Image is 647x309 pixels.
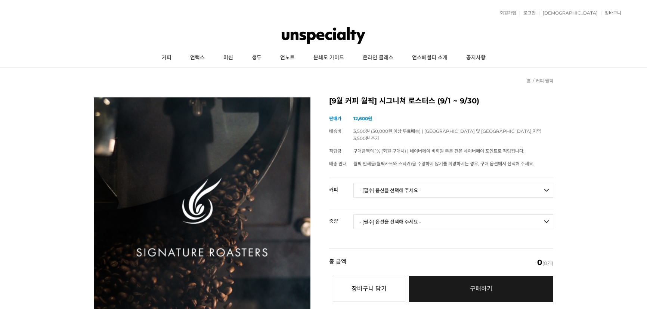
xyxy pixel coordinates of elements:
th: 커피 [329,178,353,195]
span: 배송비 [329,128,341,134]
button: 장바구니 담기 [333,276,405,302]
a: 분쇄도 가이드 [304,49,353,67]
a: 공지사항 [457,49,495,67]
span: 배송 안내 [329,161,347,166]
strong: 총 금액 [329,259,346,266]
span: 적립금 [329,148,341,154]
span: 구매금액의 1% (회원 구매시) | 네이버페이 비회원 주문 건은 네이버페이 포인트로 적립됩니다. [353,148,524,154]
h2: [9월 커피 월픽] 시그니쳐 로스터스 (9/1 ~ 9/30) [329,97,553,105]
a: 커피 월픽 [536,78,553,84]
a: 홈 [527,78,531,84]
a: 언럭스 [181,49,214,67]
a: 머신 [214,49,242,67]
th: 중량 [329,209,353,227]
a: 커피 [152,49,181,67]
a: 언스페셜티 소개 [403,49,457,67]
img: 언스페셜티 몰 [282,24,366,47]
a: [DEMOGRAPHIC_DATA] [539,11,598,15]
a: 장바구니 [601,11,621,15]
a: 온라인 클래스 [353,49,403,67]
span: 구매하기 [470,285,492,292]
a: 로그인 [520,11,536,15]
span: 판매가 [329,116,341,121]
span: 월픽 인쇄물(월픽카드와 스티커)을 수령하지 않기를 희망하시는 경우, 구매 옵션에서 선택해 주세요. [353,161,534,166]
a: 회원가입 [496,11,516,15]
span: 3,500원 (30,000원 이상 무료배송) | [GEOGRAPHIC_DATA] 및 [GEOGRAPHIC_DATA] 지역 3,500원 추가 [353,128,541,141]
em: 0 [537,258,542,267]
strong: 12,600원 [353,116,372,121]
a: 생두 [242,49,271,67]
span: (0개) [537,259,553,266]
a: 구매하기 [409,276,553,302]
a: 언노트 [271,49,304,67]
